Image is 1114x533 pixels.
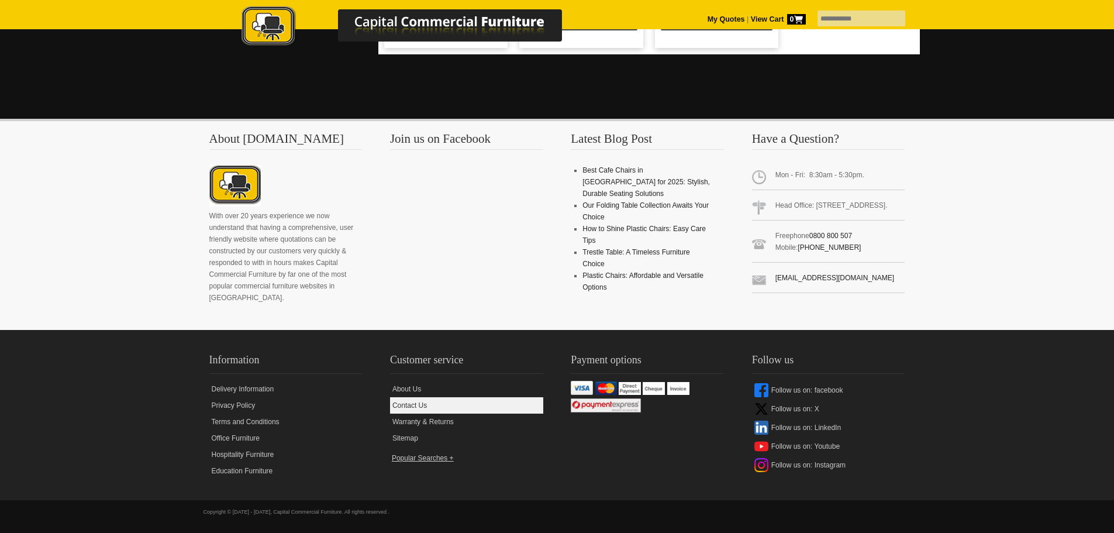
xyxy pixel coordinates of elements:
a: Follow us on: Youtube [752,437,905,456]
img: facebook-icon [754,383,768,397]
a: Follow us on: Instagram [752,456,905,474]
a: How to Shine Plastic Chairs: Easy Care Tips [582,225,706,245]
a: Capital Commercial Furniture Logo [209,6,619,52]
img: About CCFNZ Logo [209,164,261,207]
a: View Cart0 [749,15,805,23]
a: [EMAIL_ADDRESS][DOMAIN_NAME] [775,274,894,282]
a: Our Folding Table Collection Awaits Your Choice [582,201,709,221]
img: Mastercard [595,381,617,395]
h2: Customer service [390,351,543,374]
a: Warranty & Returns [390,414,543,430]
img: linkedin-icon [754,421,768,435]
a: My Quotes [708,15,745,23]
a: Delivery Information [209,381,363,397]
img: instagram-icon [754,458,768,472]
iframe: fb:page Facebook Social Plugin [390,164,542,293]
a: Contact Us [390,397,543,414]
h2: Follow us [752,351,905,374]
span: Head Office: [STREET_ADDRESS]. [752,195,905,221]
strong: View Cart [751,15,806,23]
a: Trestle Table: A Timeless Furniture Choice [582,248,689,268]
a: Terms and Conditions [209,414,363,430]
span: Copyright © [DATE] - [DATE], Capital Commercial Furniture. All rights reserved . [204,509,389,515]
img: x-icon [754,402,768,416]
h3: About [DOMAIN_NAME] [209,133,363,150]
img: VISA [571,381,593,395]
a: Follow us on: X [752,400,905,418]
span: Mon - Fri: 8:30am - 5:30pm. [752,164,905,190]
a: Plastic Chairs: Affordable and Versatile Options [582,271,703,291]
h2: Payment options [571,351,724,374]
img: youtube-icon [754,439,768,453]
span: 0 [787,14,806,25]
a: Sitemap [390,430,543,446]
img: Direct Payment [619,382,641,394]
h3: Have a Question? [752,133,905,150]
img: Invoice [667,382,689,394]
a: Office Furniture [209,430,363,446]
span: Freephone Mobile: [752,225,905,263]
a: Follow us on: facebook [752,381,905,400]
h2: Information [209,351,363,374]
a: Education Furniture [209,463,363,479]
a: Privacy Policy [209,397,363,414]
h3: Join us on Facebook [390,133,543,150]
a: 0800 800 507 [809,232,852,240]
img: Capital Commercial Furniture Logo [209,6,619,49]
a: About Us [390,381,543,397]
a: Best Cafe Chairs in [GEOGRAPHIC_DATA] for 2025: Stylish, Durable Seating Solutions [582,166,710,198]
img: Windcave / Payment Express [571,398,641,412]
a: Hospitality Furniture [209,446,363,463]
a: Follow us on: LinkedIn [752,418,905,437]
img: Cheque [643,382,665,394]
h3: Latest Blog Post [571,133,724,150]
p: With over 20 years experience we now understand that having a comprehensive, user friendly websit... [209,210,363,304]
a: [PHONE_NUMBER] [798,243,861,252]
